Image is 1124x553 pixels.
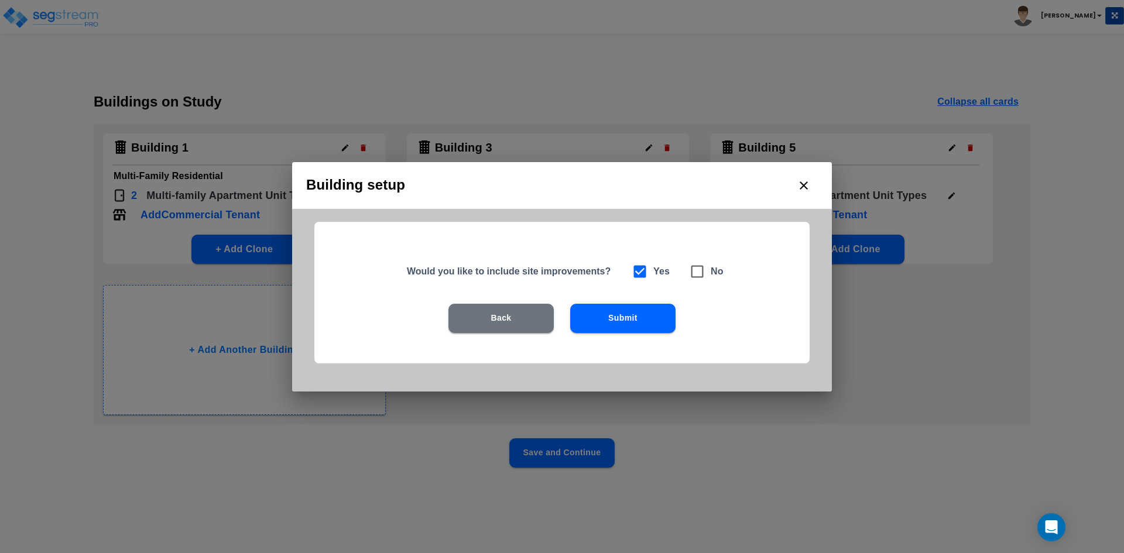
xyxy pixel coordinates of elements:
button: Back [448,304,554,333]
h5: Would you like to include site improvements? [407,265,617,277]
div: Open Intercom Messenger [1037,513,1065,541]
button: Submit [570,304,676,333]
button: close [790,171,818,200]
h6: No [711,263,724,280]
h2: Building setup [292,162,832,209]
h6: Yes [653,263,670,280]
